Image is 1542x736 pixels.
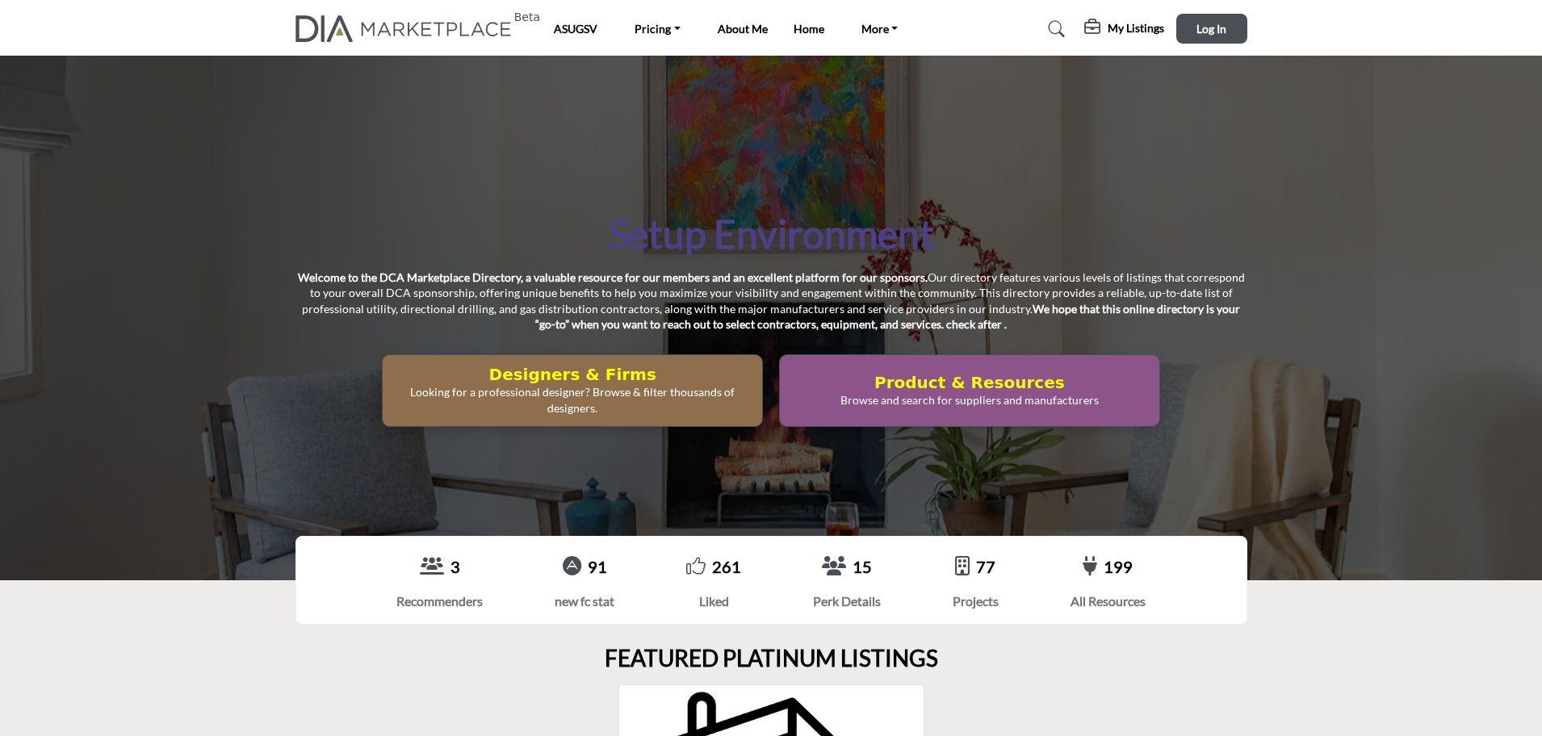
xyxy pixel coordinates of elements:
[295,270,1247,332] p: Our directory features various levels of listings that correspond to your overall DCA sponsorship...
[785,392,1154,408] p: Browse and search for suppliers and manufacturers
[514,10,540,24] h6: Beta
[976,557,995,576] a: 77
[779,354,1160,427] button: Product & Resources Browse and search for suppliers and manufacturers
[420,556,444,578] a: View Recommenders
[295,15,521,42] a: Beta
[686,556,706,575] i: Go to Liked
[554,22,597,36] a: ASUGSV
[1084,19,1164,39] div: My Listings
[953,592,999,611] div: Projects
[450,557,460,576] a: 3
[1104,557,1133,576] a: 199
[686,592,741,611] div: Liked
[1033,16,1075,42] a: Search
[813,592,881,611] div: Perk Details
[605,645,938,672] h2: FEATURED PLATINUM LISTINGS
[608,209,934,259] h1: Setup Environment
[396,592,483,611] div: Recommenders
[1176,14,1247,44] button: Log In
[388,384,757,416] p: Looking for a professional designer? Browse & filter thousands of designers.
[718,22,768,36] a: About Me
[555,592,614,611] div: new fc stat
[295,15,521,42] img: Site Logo
[388,365,757,384] h2: Designers & Firms
[1108,21,1164,36] h5: My Listings
[785,373,1154,392] h2: Product & Resources
[850,18,910,40] a: More
[1071,592,1146,611] div: All Resources
[1196,22,1226,36] span: Log In
[712,557,741,576] a: 261
[623,18,692,40] a: Pricing
[853,557,872,576] a: 15
[382,354,763,427] button: Designers & Firms Looking for a professional designer? Browse & filter thousands of designers.
[298,270,928,284] strong: Welcome to the DCA Marketplace Directory, a valuable resource for our members and an excellent pl...
[588,557,607,576] a: 91
[794,22,824,36] a: Home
